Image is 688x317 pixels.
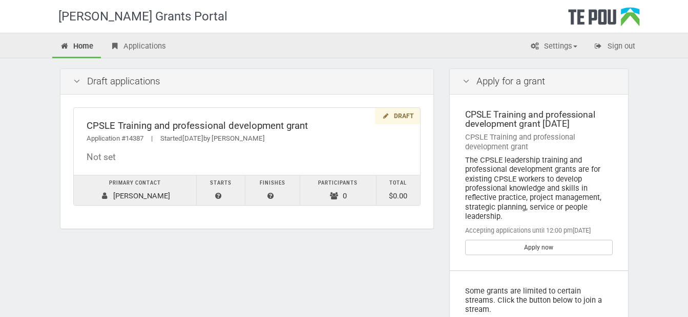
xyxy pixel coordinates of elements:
[182,134,203,142] span: [DATE]
[465,286,613,314] p: Some grants are limited to certain streams. Click the button below to join a stream.
[87,152,407,163] div: Not set
[465,155,613,221] div: The CPSLE leadership training and professional development grants are for existing CPSLE workers ...
[60,69,433,95] div: Draft applications
[450,69,628,95] div: Apply for a grant
[87,133,407,144] div: Application #14387 Started by [PERSON_NAME]
[305,178,370,189] div: Participants
[568,7,640,33] div: Te Pou Logo
[382,178,415,189] div: Total
[202,178,240,189] div: Starts
[79,178,191,189] div: Primary contact
[87,121,407,131] div: CPSLE Training and professional development grant
[465,132,613,151] div: CPSLE Training and professional development grant
[465,110,613,129] div: CPSLE Training and professional development grant [DATE]
[465,226,613,235] div: Accepting applications until 12:00 pm[DATE]
[102,36,174,58] a: Applications
[375,108,420,125] div: Draft
[251,178,295,189] div: Finishes
[586,36,643,58] a: Sign out
[523,36,585,58] a: Settings
[376,175,420,206] td: $0.00
[74,175,197,206] td: [PERSON_NAME]
[300,175,376,206] td: 0
[465,240,613,255] a: Apply now
[52,36,101,58] a: Home
[143,134,160,142] span: |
